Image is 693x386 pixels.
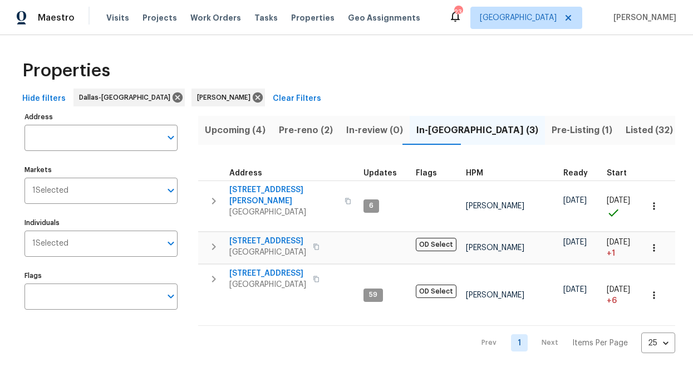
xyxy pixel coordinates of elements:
[190,12,241,23] span: Work Orders
[24,167,178,173] label: Markets
[254,14,278,22] span: Tasks
[38,12,75,23] span: Maestro
[365,201,378,211] span: 6
[229,279,306,290] span: [GEOGRAPHIC_DATA]
[106,12,129,23] span: Visits
[24,114,178,120] label: Address
[572,338,628,349] p: Items Per Page
[563,238,587,246] span: [DATE]
[348,12,420,23] span: Geo Assignments
[563,169,598,177] div: Earliest renovation start date (first business day after COE or Checkout)
[466,244,524,252] span: [PERSON_NAME]
[142,12,177,23] span: Projects
[79,92,175,103] span: Dallas-[GEOGRAPHIC_DATA]
[416,123,538,138] span: In-[GEOGRAPHIC_DATA] (3)
[466,169,483,177] span: HPM
[229,247,306,258] span: [GEOGRAPHIC_DATA]
[22,65,110,76] span: Properties
[163,183,179,198] button: Open
[24,272,178,279] label: Flags
[163,236,179,251] button: Open
[229,184,338,207] span: [STREET_ADDRESS][PERSON_NAME]
[602,232,641,264] td: Project started 1 days late
[363,169,397,177] span: Updates
[607,286,630,294] span: [DATE]
[626,123,673,138] span: Listed (32)
[229,236,306,247] span: [STREET_ADDRESS]
[602,265,641,326] td: Project started 6 days late
[205,123,266,138] span: Upcoming (4)
[602,180,641,232] td: Project started on time
[73,89,185,106] div: Dallas-[GEOGRAPHIC_DATA]
[511,334,528,351] a: Goto page 1
[163,130,179,145] button: Open
[18,89,70,109] button: Hide filters
[454,7,462,18] div: 23
[466,202,524,210] span: [PERSON_NAME]
[191,89,265,106] div: [PERSON_NAME]
[607,169,637,177] div: Actual renovation start date
[471,333,675,353] nav: Pagination Navigation
[607,248,615,259] span: + 1
[607,197,630,204] span: [DATE]
[346,123,403,138] span: In-review (0)
[416,169,437,177] span: Flags
[466,291,524,299] span: [PERSON_NAME]
[32,186,68,196] span: 1 Selected
[563,169,588,177] span: Ready
[641,329,675,358] div: 25
[563,197,587,204] span: [DATE]
[607,169,627,177] span: Start
[291,12,335,23] span: Properties
[607,295,617,306] span: + 6
[24,219,178,226] label: Individuals
[365,290,382,300] span: 59
[197,92,255,103] span: [PERSON_NAME]
[163,289,179,304] button: Open
[32,239,68,248] span: 1 Selected
[273,92,321,106] span: Clear Filters
[279,123,333,138] span: Pre-reno (2)
[609,12,676,23] span: [PERSON_NAME]
[416,238,456,251] span: OD Select
[552,123,612,138] span: Pre-Listing (1)
[268,89,326,109] button: Clear Filters
[480,12,557,23] span: [GEOGRAPHIC_DATA]
[563,286,587,294] span: [DATE]
[416,285,456,298] span: OD Select
[229,268,306,279] span: [STREET_ADDRESS]
[607,238,630,246] span: [DATE]
[22,92,66,106] span: Hide filters
[229,207,338,218] span: [GEOGRAPHIC_DATA]
[229,169,262,177] span: Address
